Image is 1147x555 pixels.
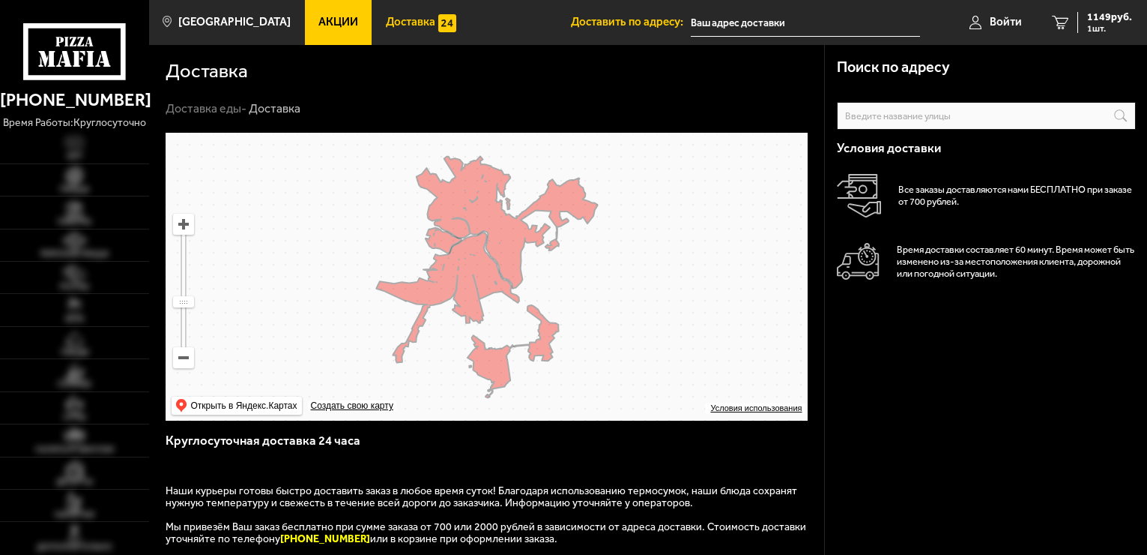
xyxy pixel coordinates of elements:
[166,101,246,115] a: Доставка еды-
[386,16,435,28] span: Доставка
[571,16,691,28] span: Доставить по адресу:
[898,184,1135,208] p: Все заказы доставляются нами БЕСПЛАТНО при заказе от 700 рублей.
[691,9,920,37] input: Ваш адрес доставки
[837,243,880,280] img: Автомобиль доставки
[837,60,950,75] h3: Поиск по адресу
[837,174,881,218] img: Оплата доставки
[280,532,370,545] b: [PHONE_NUMBER]
[318,16,358,28] span: Акции
[308,400,396,412] a: Создать свою карту
[897,244,1135,280] p: Время доставки составляет 60 минут. Время может быть изменено из-за местоположения клиента, дорож...
[166,61,248,81] h1: Доставка
[837,142,1136,154] h3: Условия доставки
[178,16,291,28] span: [GEOGRAPHIC_DATA]
[990,16,1022,28] span: Войти
[1087,24,1132,33] span: 1 шт.
[172,397,302,415] ymaps: Открыть в Яндекс.Картах
[1087,12,1132,22] span: 1149 руб.
[166,432,808,461] h3: Круглосуточная доставка 24 часа
[710,403,802,412] a: Условия использования
[166,520,806,545] span: Мы привезём Ваш заказ бесплатно при сумме заказа от 700 или 2000 рублей в зависимости от адреса д...
[166,484,797,509] span: Наши курьеры готовы быстро доставить заказ в любое время суток! Благодаря использованию термосумо...
[438,14,456,32] img: 15daf4d41897b9f0e9f617042186c801.svg
[249,101,300,117] div: Доставка
[191,397,297,415] ymaps: Открыть в Яндекс.Картах
[837,102,1136,130] input: Введите название улицы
